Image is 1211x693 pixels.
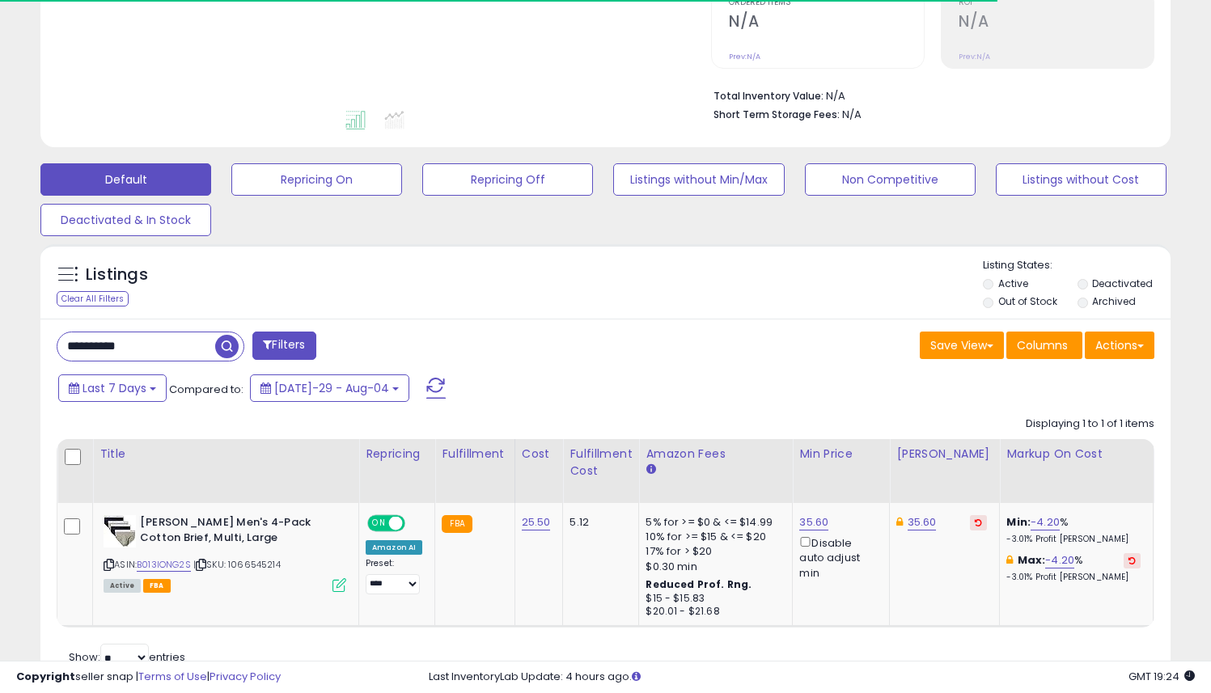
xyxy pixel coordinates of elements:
[805,163,976,196] button: Non Competitive
[522,514,551,530] a: 25.50
[231,163,402,196] button: Repricing On
[366,446,428,463] div: Repricing
[1006,534,1141,545] p: -3.01% Profit [PERSON_NAME]
[274,380,389,396] span: [DATE]-29 - Aug-04
[69,649,185,665] span: Show: entries
[140,515,337,549] b: [PERSON_NAME] Men's 4-Pack Cotton Brief, Multi, Large
[442,446,507,463] div: Fulfillment
[57,291,129,306] div: Clear All Filters
[40,204,211,236] button: Deactivated & In Stock
[1006,515,1141,545] div: %
[646,515,780,530] div: 5% for >= $0 & <= $14.99
[1006,446,1146,463] div: Markup on Cost
[250,374,409,402] button: [DATE]-29 - Aug-04
[646,544,780,559] div: 17% for > $20
[998,277,1028,290] label: Active
[429,670,1195,685] div: Last InventoryLab Update: 4 hours ago.
[983,258,1171,273] p: Listing States:
[58,374,167,402] button: Last 7 Days
[1085,332,1154,359] button: Actions
[366,558,422,594] div: Preset:
[570,446,632,480] div: Fulfillment Cost
[896,446,993,463] div: [PERSON_NAME]
[369,517,389,530] span: ON
[646,605,780,619] div: $20.01 - $21.68
[1092,294,1136,308] label: Archived
[908,514,937,530] a: 35.60
[169,382,243,397] span: Compared to:
[799,514,828,530] a: 35.60
[646,446,785,463] div: Amazon Fees
[16,670,281,685] div: seller snap | |
[646,577,752,591] b: Reduced Prof. Rng.
[1000,439,1154,503] th: The percentage added to the cost of goods (COGS) that forms the calculator for Min & Max prices.
[1006,572,1141,583] p: -3.01% Profit [PERSON_NAME]
[799,446,883,463] div: Min Price
[613,163,784,196] button: Listings without Min/Max
[86,264,148,286] h5: Listings
[16,669,75,684] strong: Copyright
[998,294,1057,308] label: Out of Stock
[137,558,191,572] a: B013IONG2S
[104,579,141,593] span: All listings currently available for purchase on Amazon
[522,446,557,463] div: Cost
[403,517,429,530] span: OFF
[1006,553,1141,583] div: %
[1092,277,1153,290] label: Deactivated
[422,163,593,196] button: Repricing Off
[570,515,626,530] div: 5.12
[646,463,655,477] small: Amazon Fees.
[646,560,780,574] div: $0.30 min
[1031,514,1060,530] a: -4.20
[104,515,136,547] img: 41x6F5Y4wcL._SL40_.jpg
[366,540,422,555] div: Amazon AI
[646,530,780,544] div: 10% for >= $15 & <= $20
[210,669,281,684] a: Privacy Policy
[1006,514,1031,530] b: Min:
[996,163,1167,196] button: Listings without Cost
[1017,337,1068,353] span: Columns
[83,380,146,396] span: Last 7 Days
[799,534,877,581] div: Disable auto adjust min
[646,592,780,606] div: $15 - $15.83
[252,332,315,360] button: Filters
[442,515,472,533] small: FBA
[1128,669,1195,684] span: 2025-08-12 19:24 GMT
[104,515,346,590] div: ASIN:
[1045,552,1074,568] a: -4.20
[1026,416,1154,432] div: Displaying 1 to 1 of 1 items
[100,446,352,463] div: Title
[193,558,281,571] span: | SKU: 1066545214
[40,163,211,196] button: Default
[1006,332,1082,359] button: Columns
[920,332,1004,359] button: Save View
[1018,552,1046,568] b: Max:
[138,669,207,684] a: Terms of Use
[143,579,171,593] span: FBA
